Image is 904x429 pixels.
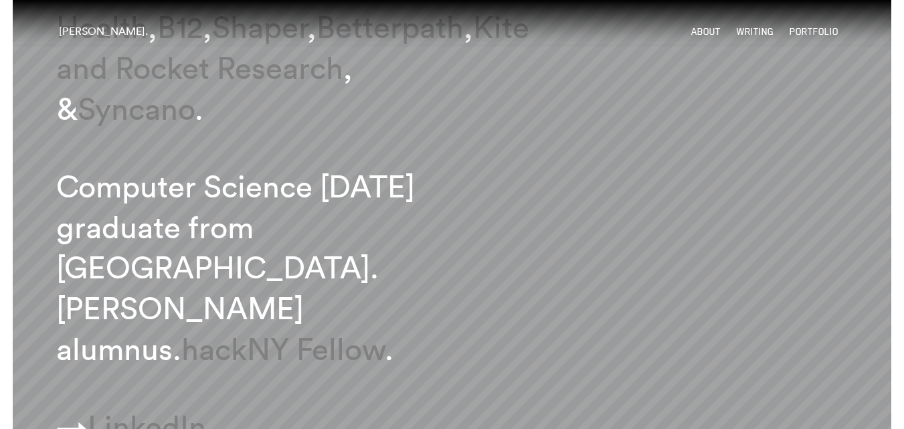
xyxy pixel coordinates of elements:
a: About [691,26,721,37]
a: Portfolio [790,26,838,37]
p: Computer Science [DATE] graduate from [GEOGRAPHIC_DATA]. [PERSON_NAME] alumnus. . [56,129,430,369]
a: Writing [737,26,774,37]
a: Syncano [78,89,195,128]
a: [PERSON_NAME]. [59,24,148,37]
a: hackNY Fellow [181,329,385,368]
